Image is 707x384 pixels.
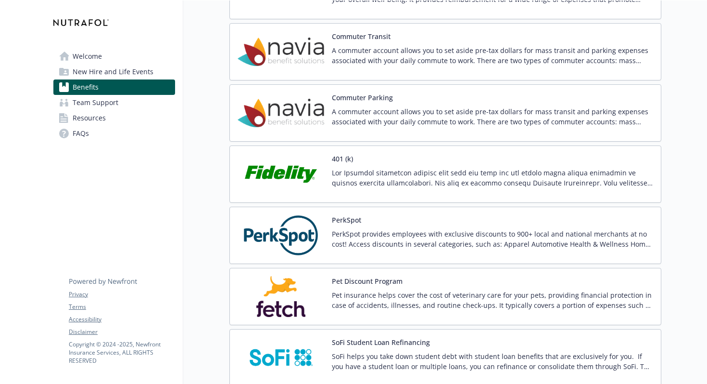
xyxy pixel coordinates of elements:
[73,79,99,95] span: Benefits
[332,154,353,164] button: 401 (k)
[332,168,653,188] p: Lor Ipsumdol sitametcon adipisc elit sedd eiu temp inc utl etdolo magna aliqua enimadmin ve quisn...
[332,290,653,310] p: Pet insurance helps cover the cost of veterinary care for your pets, providing financial protecti...
[69,340,175,365] p: Copyright © 2024 - 2025 , Newfront Insurance Services, ALL RIGHTS RESERVED
[53,110,175,126] a: Resources
[238,276,324,317] img: Fetch, Inc. carrier logo
[73,64,153,79] span: New Hire and Life Events
[53,126,175,141] a: FAQs
[69,303,175,311] a: Terms
[332,106,653,127] p: A commuter account allows you to set aside pre-tax dollars for mass transit and parking expenses ...
[69,290,175,299] a: Privacy
[332,351,653,371] p: SoFi helps you take down student debt with student loan benefits that are exclusively for you. If...
[332,31,391,41] button: Commuter Transit
[238,154,324,195] img: Fidelity Investments carrier logo
[332,229,653,249] p: PerkSpot provides employees with exclusive discounts to 900+ local and national merchants at no c...
[73,126,89,141] span: FAQs
[238,215,324,256] img: PerkSpot carrier logo
[53,79,175,95] a: Benefits
[73,110,106,126] span: Resources
[332,276,403,286] button: Pet Discount Program
[332,337,430,347] button: SoFi Student Loan Refinancing
[332,93,393,103] button: Commuter Parking
[53,49,175,64] a: Welcome
[73,95,118,110] span: Team Support
[238,337,324,378] img: SoFi carrier logo
[73,49,102,64] span: Welcome
[53,95,175,110] a: Team Support
[332,215,361,225] button: PerkSpot
[238,31,324,72] img: Navia Benefit Solutions carrier logo
[53,64,175,79] a: New Hire and Life Events
[69,315,175,324] a: Accessibility
[332,45,653,66] p: A commuter account allows you to set aside pre-tax dollars for mass transit and parking expenses ...
[69,328,175,336] a: Disclaimer
[238,93,324,133] img: Navia Benefit Solutions carrier logo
